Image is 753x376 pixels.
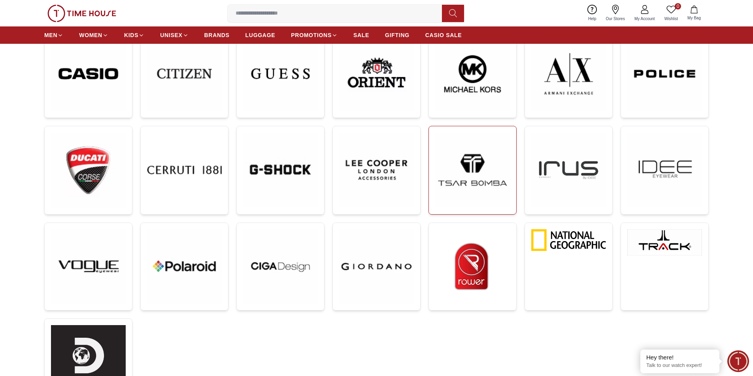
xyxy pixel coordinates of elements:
[51,229,126,304] img: ...
[147,229,222,304] img: ...
[583,3,601,23] a: Help
[160,31,182,39] span: UNISEX
[291,28,338,42] a: PROMOTIONS
[435,36,510,111] img: ...
[385,28,410,42] a: GIFTING
[245,28,276,42] a: LUGGAGE
[147,36,222,111] img: ...
[353,28,369,42] a: SALE
[124,28,144,42] a: KIDS
[627,36,702,111] img: ...
[47,5,116,22] img: ...
[425,31,462,39] span: CASIO SALE
[245,31,276,39] span: LUGGAGE
[660,3,683,23] a: 0Wishlist
[627,229,702,256] img: ...
[51,133,126,208] img: ...
[627,133,702,207] img: ...
[204,28,230,42] a: BRANDS
[603,16,628,22] span: Our Stores
[243,133,318,207] img: ...
[160,28,188,42] a: UNISEX
[661,16,681,22] span: Wishlist
[79,31,102,39] span: WOMEN
[435,133,510,207] img: ...
[204,31,230,39] span: BRANDS
[531,133,606,207] img: ...
[243,229,318,304] img: ...
[291,31,332,39] span: PROMOTIONS
[435,229,510,304] img: ...
[675,3,681,9] span: 0
[684,15,704,21] span: My Bag
[531,229,606,251] img: ...
[631,16,658,22] span: My Account
[44,31,57,39] span: MEN
[353,31,369,39] span: SALE
[339,229,414,304] img: ...
[339,133,414,207] img: ...
[585,16,600,22] span: Help
[727,350,749,372] div: Chat Widget
[601,3,630,23] a: Our Stores
[385,31,410,39] span: GIFTING
[425,28,462,42] a: CASIO SALE
[51,36,126,111] img: ...
[646,354,713,361] div: Hey there!
[147,133,222,207] img: ...
[44,28,63,42] a: MEN
[243,36,318,111] img: ...
[124,31,138,39] span: KIDS
[646,362,713,369] p: Talk to our watch expert!
[531,36,606,111] img: ...
[79,28,108,42] a: WOMEN
[339,36,414,111] img: ...
[683,4,706,22] button: My Bag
